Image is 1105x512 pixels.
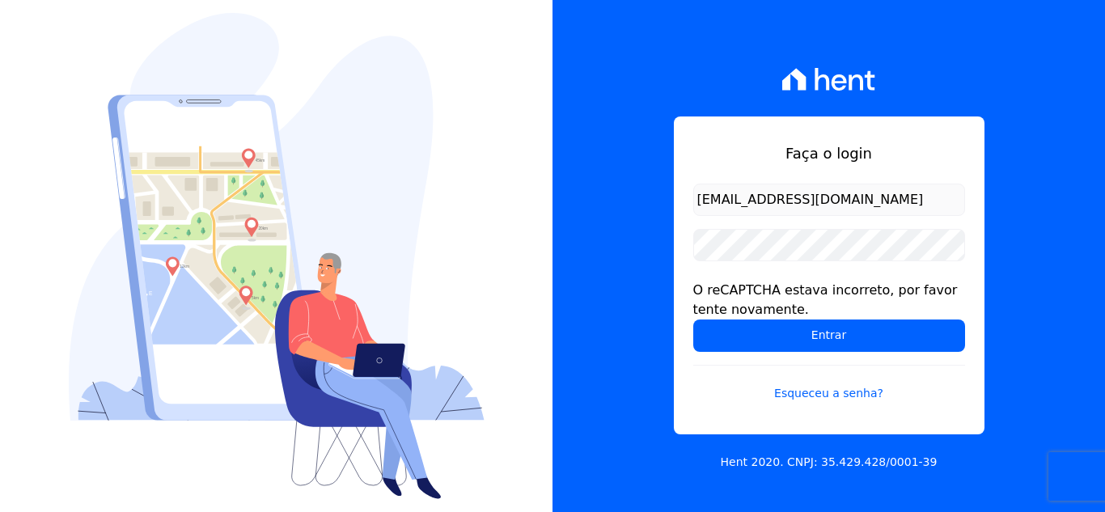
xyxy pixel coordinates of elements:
h1: Faça o login [693,142,965,164]
p: Hent 2020. CNPJ: 35.429.428/0001-39 [721,454,938,471]
input: Email [693,184,965,216]
div: O reCAPTCHA estava incorreto, por favor tente novamente. [693,281,965,319]
a: Esqueceu a senha? [693,365,965,402]
img: Login [69,13,485,499]
input: Entrar [693,319,965,352]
